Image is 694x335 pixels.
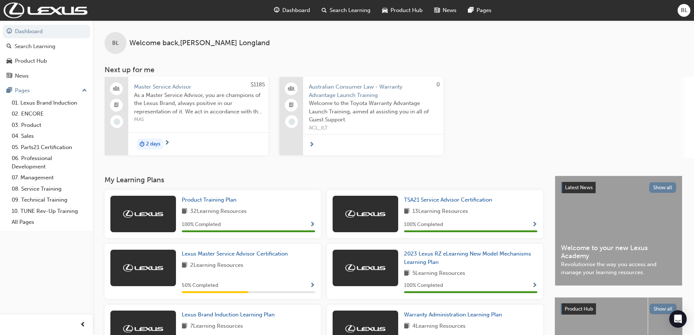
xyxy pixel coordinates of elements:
[310,220,315,229] button: Show Progress
[681,6,687,15] span: BL
[412,322,466,331] span: 4 Learning Resources
[561,260,676,277] span: Revolutionise the way you access and manage your learning resources.
[345,264,385,272] img: Trak
[182,311,275,318] span: Lexus Brand Induction Learning Plan
[9,206,90,217] a: 10. TUNE Rev-Up Training
[532,222,537,228] span: Show Progress
[289,118,295,125] span: learningRecordVerb_NONE-icon
[316,3,376,18] a: search-iconSearch Learning
[404,311,502,318] span: Warranty Administration Learning Plan
[3,84,90,97] button: Pages
[391,6,423,15] span: Product Hub
[477,6,491,15] span: Pages
[274,6,279,15] span: guage-icon
[268,3,316,18] a: guage-iconDashboard
[182,250,291,258] a: Lexus Master Service Advisor Certification
[443,6,456,15] span: News
[532,281,537,290] button: Show Progress
[182,221,221,229] span: 100 % Completed
[7,87,12,94] span: pages-icon
[123,325,163,332] img: Trak
[9,153,90,172] a: 06. Professional Development
[146,140,160,148] span: 2 days
[182,196,236,203] span: Product Training Plan
[190,207,247,216] span: 32 Learning Resources
[134,83,263,91] span: Master Service Advisor
[376,3,428,18] a: car-iconProduct Hub
[15,72,29,80] div: News
[555,176,682,286] a: Latest NewsShow allWelcome to your new Lexus AcademyRevolutionise the way you access and manage y...
[9,108,90,120] a: 02. ENCORE
[650,304,677,314] button: Show all
[532,283,537,289] span: Show Progress
[9,183,90,195] a: 08. Service Training
[134,91,263,116] span: As a Master Service Advisor, you are champions of the Lexus Brand, always positive in our represe...
[105,176,543,184] h3: My Learning Plans
[15,86,30,95] div: Pages
[182,207,187,216] span: book-icon
[345,325,385,332] img: Trak
[565,306,593,312] span: Product Hub
[3,40,90,53] a: Search Learning
[134,116,263,124] span: MAS
[7,28,12,35] span: guage-icon
[404,196,495,204] a: TSA21 Service Advisor Certification
[129,39,270,47] span: Welcome back , [PERSON_NAME] Longland
[310,222,315,228] span: Show Progress
[82,86,87,96] span: up-icon
[80,320,86,330] span: prev-icon
[565,184,593,191] span: Latest News
[140,139,145,149] span: duration-icon
[93,66,694,74] h3: Next up for me
[330,6,370,15] span: Search Learning
[309,124,438,132] span: ACL_ILT
[3,54,90,68] a: Product Hub
[7,43,12,50] span: search-icon
[309,142,314,148] span: next-icon
[462,3,497,18] a: pages-iconPages
[190,261,243,270] span: 2 Learning Resources
[114,84,119,94] span: people-icon
[4,3,87,18] img: Trak
[404,311,505,319] a: Warranty Administration Learning Plan
[412,269,465,278] span: 5 Learning Resources
[669,310,687,328] div: Open Intercom Messenger
[3,23,90,84] button: DashboardSearch LearningProduct HubNews
[434,6,440,15] span: news-icon
[310,281,315,290] button: Show Progress
[9,120,90,131] a: 03. Product
[182,322,187,331] span: book-icon
[561,182,676,194] a: Latest NewsShow all
[182,281,218,290] span: 50 % Completed
[182,311,278,319] a: Lexus Brand Induction Learning Plan
[382,6,388,15] span: car-icon
[7,58,12,65] span: car-icon
[15,42,55,51] div: Search Learning
[404,207,409,216] span: book-icon
[289,101,294,110] span: booktick-icon
[436,81,440,88] span: 0
[15,57,47,65] div: Product Hub
[182,261,187,270] span: book-icon
[532,220,537,229] button: Show Progress
[345,210,385,218] img: Trak
[468,6,474,15] span: pages-icon
[9,97,90,109] a: 01. Lexus Brand Induction
[3,69,90,83] a: News
[279,77,443,155] a: 0Australian Consumer Law - Warranty Advantage Launch TrainingWelcome to the Toyota Warranty Advan...
[114,101,119,110] span: booktick-icon
[309,99,438,124] span: Welcome to the Toyota Warranty Advantage Launch Training, aimed at assisting you in all of Guest ...
[561,303,677,315] a: Product HubShow all
[182,250,288,257] span: Lexus Master Service Advisor Certification
[182,196,239,204] a: Product Training Plan
[9,217,90,228] a: All Pages
[123,264,163,272] img: Trak
[404,221,443,229] span: 100 % Completed
[9,131,90,142] a: 04. Sales
[9,142,90,153] a: 05. Parts21 Certification
[404,281,443,290] span: 100 % Completed
[649,182,677,193] button: Show all
[190,322,243,331] span: 7 Learning Resources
